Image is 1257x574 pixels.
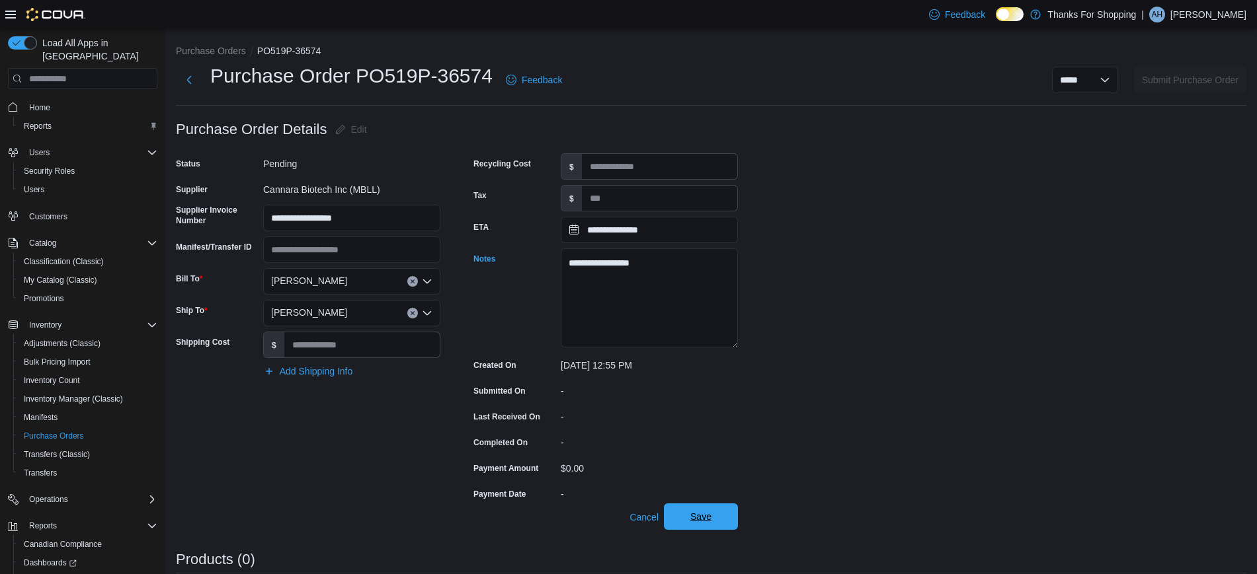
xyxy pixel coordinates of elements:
[19,118,157,134] span: Reports
[13,271,163,289] button: My Catalog (Classic)
[24,431,84,441] span: Purchase Orders
[29,238,56,248] span: Catalog
[13,117,163,135] button: Reports
[176,273,202,284] label: Bill To
[3,234,163,252] button: Catalog
[924,1,991,28] a: Feedback
[19,254,109,269] a: Classification (Classic)
[259,358,358,384] button: Add Shipping Info
[24,491,157,507] span: Operations
[19,447,95,462] a: Transfers (Classic)
[473,159,531,169] label: Recycling Cost
[13,289,163,308] button: Promotions
[473,489,526,499] label: Payment Date
[24,317,157,333] span: Inventory
[561,484,738,499] div: -
[624,504,664,530] button: Cancel
[264,332,284,357] label: $
[176,305,208,316] label: Ship To
[13,353,163,371] button: Bulk Pricing Import
[561,186,582,211] label: $
[24,375,80,386] span: Inventory Count
[473,254,495,264] label: Notes
[37,36,157,63] span: Load All Apps in [GEOGRAPHIC_DATA]
[351,123,367,136] span: Edit
[24,468,57,478] span: Transfers
[24,357,91,367] span: Bulk Pricing Import
[407,276,418,287] button: Clear input
[19,354,157,370] span: Bulk Pricing Import
[13,464,163,482] button: Transfers
[24,145,55,161] button: Users
[19,291,157,306] span: Promotions
[24,317,67,333] button: Inventory
[271,305,347,320] span: [PERSON_NAME]
[1142,73,1238,87] span: Submit Purchase Order
[13,162,163,180] button: Security Roles
[19,391,128,407] a: Inventory Manager (Classic)
[263,153,440,169] div: Pending
[24,412,58,423] span: Manifests
[176,159,200,169] label: Status
[29,320,61,330] span: Inventory
[13,334,163,353] button: Adjustments (Classic)
[13,535,163,554] button: Canadian Compliance
[24,394,123,404] span: Inventory Manager (Classic)
[176,337,229,347] label: Shipping Cost
[561,154,582,179] label: $
[19,373,157,388] span: Inventory Count
[473,190,487,201] label: Tax
[19,447,157,462] span: Transfers (Classic)
[19,272,157,288] span: My Catalog (Classic)
[3,490,163,509] button: Operations
[1149,7,1165,22] div: Alanna Holt
[19,272,102,288] a: My Catalog (Classic)
[664,503,738,530] button: Save
[24,539,102,550] span: Canadian Compliance
[1134,67,1246,93] button: Submit Purchase Order
[19,391,157,407] span: Inventory Manager (Classic)
[996,21,996,22] span: Dark Mode
[210,63,493,89] h1: Purchase Order PO519P-36574
[24,235,157,251] span: Catalog
[24,235,61,251] button: Catalog
[24,557,77,568] span: Dashboards
[24,338,101,349] span: Adjustments (Classic)
[19,354,96,370] a: Bulk Pricing Import
[24,256,104,267] span: Classification (Classic)
[561,432,738,448] div: -
[176,205,258,226] label: Supplier Invoice Number
[19,182,157,197] span: Users
[19,336,106,351] a: Adjustments (Classic)
[176,122,327,137] h3: Purchase Order Details
[19,410,157,425] span: Manifests
[501,67,567,93] a: Feedback
[13,252,163,271] button: Classification (Classic)
[473,386,526,396] label: Submitted On
[13,371,163,390] button: Inventory Count
[24,166,75,176] span: Security Roles
[3,207,163,226] button: Customers
[3,97,163,116] button: Home
[263,179,440,195] div: Cannara Biotech Inc (MBLL)
[19,336,157,351] span: Adjustments (Classic)
[24,518,62,534] button: Reports
[19,428,89,444] a: Purchase Orders
[561,355,738,371] div: [DATE] 12:55 PM
[19,373,85,388] a: Inventory Count
[561,458,738,474] div: $0.00
[19,254,157,269] span: Classification (Classic)
[13,427,163,445] button: Purchase Orders
[3,517,163,535] button: Reports
[29,102,50,113] span: Home
[176,552,255,567] h3: Products (0)
[24,98,157,115] span: Home
[19,291,69,306] a: Promotions
[24,491,73,507] button: Operations
[3,143,163,162] button: Users
[29,494,68,505] span: Operations
[24,209,73,225] a: Customers
[280,365,353,378] span: Add Shipping Info
[629,511,659,524] span: Cancel
[473,360,516,371] label: Created On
